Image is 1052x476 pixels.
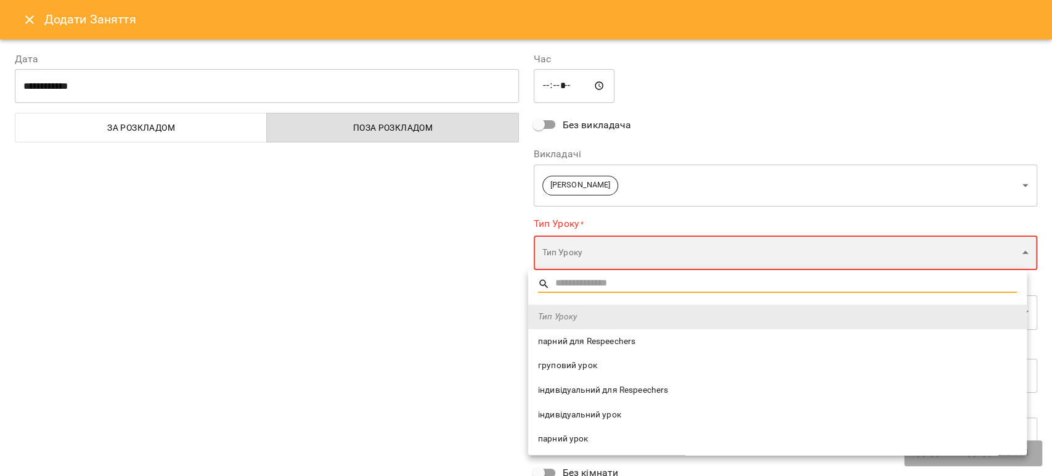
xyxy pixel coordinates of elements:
span: груповий урок [538,359,1017,372]
span: індивідуальний урок [538,409,1017,421]
span: індивідуальний для Respeechers [538,384,1017,396]
span: Тип Уроку [538,311,1017,323]
span: парний урок [538,433,1017,445]
span: парний для Respeechers [538,335,1017,348]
